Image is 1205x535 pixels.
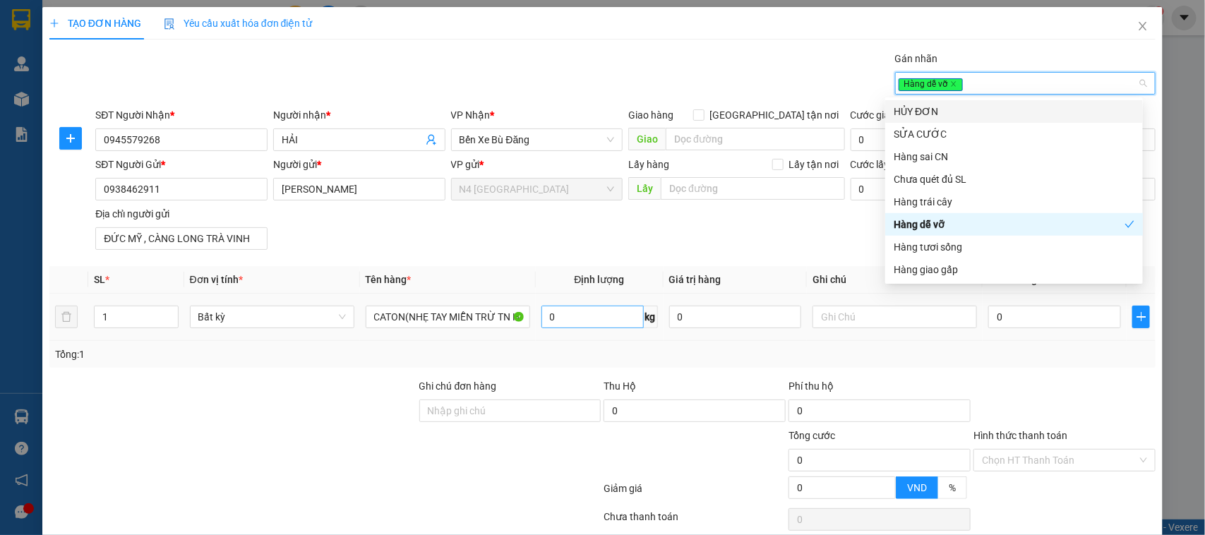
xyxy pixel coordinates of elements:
[604,380,636,392] span: Thu Hộ
[669,306,802,328] input: 0
[644,306,658,328] span: kg
[885,123,1143,145] div: SỬA CƯỚC
[575,274,625,285] span: Định lượng
[885,168,1143,191] div: Chưa quét đủ SL
[164,18,175,30] img: icon
[95,107,268,123] div: SĐT Người Nhận
[95,157,268,172] div: SĐT Người Gửi
[628,128,666,150] span: Giao
[1123,7,1163,47] button: Close
[661,177,845,200] input: Dọc đường
[705,107,845,123] span: [GEOGRAPHIC_DATA] tận nơi
[451,157,623,172] div: VP gửi
[894,194,1134,210] div: Hàng trái cây
[49,18,59,28] span: plus
[894,239,1134,255] div: Hàng tươi sống
[666,128,845,150] input: Dọc đường
[807,266,983,294] th: Ghi chú
[950,80,957,88] span: close
[894,262,1134,277] div: Hàng giao gấp
[789,378,971,399] div: Phí thu hộ
[894,217,1125,232] div: Hàng dễ vỡ
[95,206,268,222] div: Địa chỉ người gửi
[885,191,1143,213] div: Hàng trái cây
[851,159,914,170] label: Cước lấy hàng
[789,430,835,441] span: Tổng cước
[366,274,412,285] span: Tên hàng
[628,159,669,170] span: Lấy hàng
[426,134,437,145] span: user-add
[949,482,956,493] span: %
[628,109,673,121] span: Giao hàng
[55,347,466,362] div: Tổng: 1
[603,509,788,534] div: Chưa thanh toán
[894,126,1134,142] div: SỬA CƯỚC
[851,178,978,200] input: Cước lấy hàng
[273,157,445,172] div: Người gửi
[95,227,268,250] input: Địa chỉ của người gửi
[49,18,141,29] span: TẠO ĐƠN HÀNG
[164,18,313,29] span: Yêu cầu xuất hóa đơn điện tử
[273,107,445,123] div: Người nhận
[1125,220,1134,229] span: check
[198,306,346,327] span: Bất kỳ
[94,274,105,285] span: SL
[973,430,1067,441] label: Hình thức thanh toán
[366,306,530,328] input: VD: Bàn, Ghế
[965,75,968,92] input: Gán nhãn
[628,177,661,200] span: Lấy
[885,145,1143,168] div: Hàng sai CN
[885,100,1143,123] div: HỦY ĐƠN
[851,128,978,151] input: Cước giao hàng
[813,306,977,328] input: Ghi Chú
[851,109,921,121] label: Cước giao hàng
[55,306,78,328] button: delete
[907,482,927,493] span: VND
[60,133,81,144] span: plus
[885,258,1143,281] div: Hàng giao gấp
[59,127,82,150] button: plus
[885,213,1143,236] div: Hàng dễ vỡ
[419,399,601,422] input: Ghi chú đơn hàng
[895,53,938,64] label: Gán nhãn
[899,78,963,91] span: Hàng dễ vỡ
[419,380,497,392] label: Ghi chú đơn hàng
[784,157,845,172] span: Lấy tận nơi
[451,109,491,121] span: VP Nhận
[190,274,243,285] span: Đơn vị tính
[1133,311,1149,323] span: plus
[894,104,1134,119] div: HỦY ĐƠN
[460,129,615,150] span: Bến Xe Bù Đăng
[669,274,721,285] span: Giá trị hàng
[894,149,1134,164] div: Hàng sai CN
[1137,20,1149,32] span: close
[1132,306,1150,328] button: plus
[885,236,1143,258] div: Hàng tươi sống
[894,172,1134,187] div: Chưa quét đủ SL
[603,481,788,505] div: Giảm giá
[460,179,615,200] span: N4 Bình Phước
